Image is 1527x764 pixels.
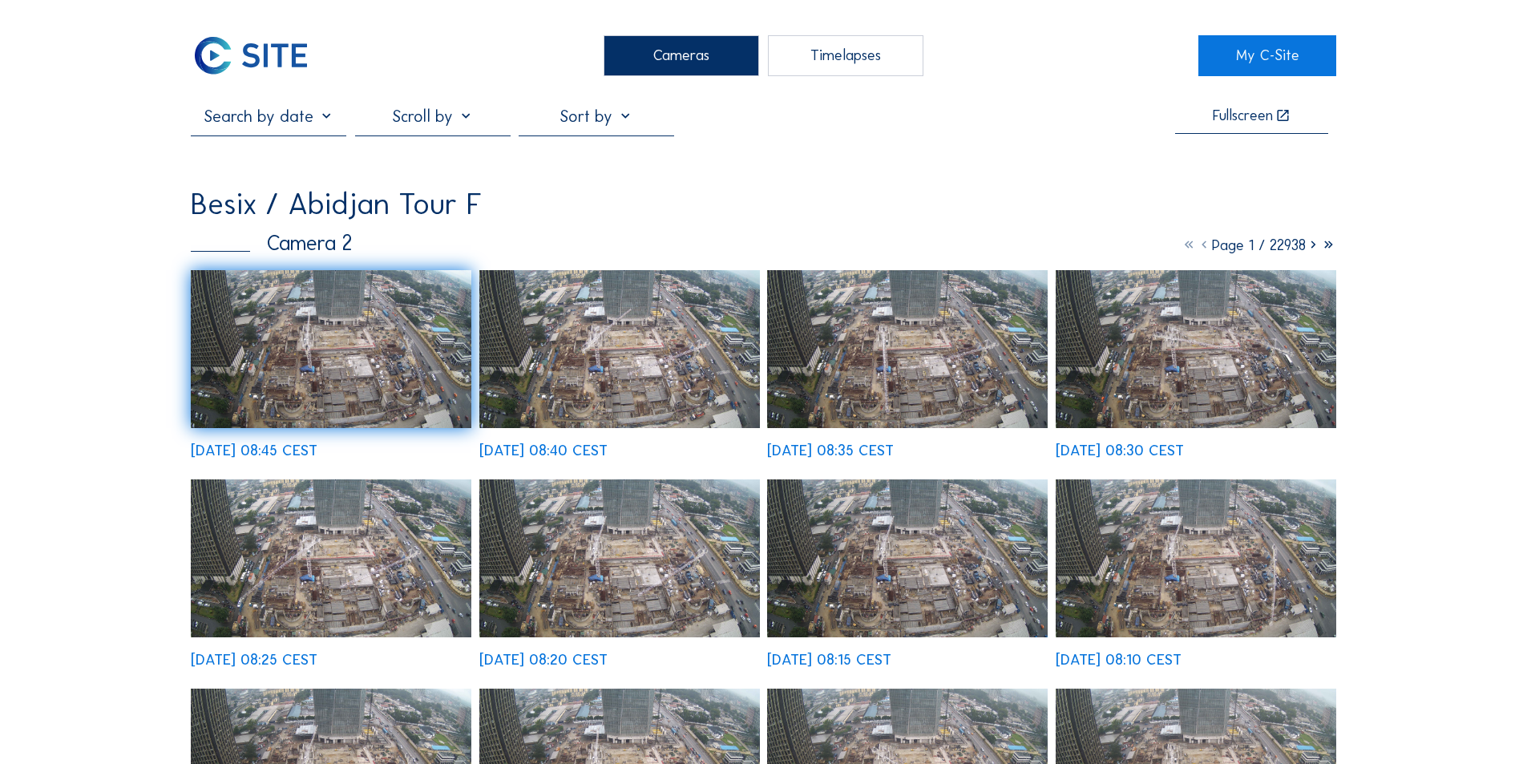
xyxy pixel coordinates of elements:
div: Cameras [604,35,759,75]
div: Fullscreen [1213,108,1273,124]
div: [DATE] 08:30 CEST [1056,443,1184,459]
img: image_52820507 [1056,270,1336,428]
div: [DATE] 08:45 CEST [191,443,317,459]
a: My C-Site [1198,35,1335,75]
img: image_52820914 [191,270,471,428]
div: [DATE] 08:40 CEST [479,443,608,459]
img: C-SITE Logo [191,35,311,75]
img: image_52820067 [767,479,1048,637]
div: Besix / Abidjan Tour F [191,189,482,219]
img: image_52820686 [479,270,760,428]
div: [DATE] 08:15 CEST [767,653,891,668]
img: image_52820618 [767,270,1048,428]
img: image_52819963 [1056,479,1336,637]
div: [DATE] 08:25 CEST [191,653,317,668]
div: [DATE] 08:10 CEST [1056,653,1182,668]
div: Camera 2 [191,232,352,253]
span: Page 1 / 22938 [1212,236,1306,254]
img: image_52820370 [191,479,471,637]
div: Timelapses [768,35,923,75]
div: [DATE] 08:35 CEST [767,443,894,459]
img: image_52820155 [479,479,760,637]
a: C-SITE Logo [191,35,328,75]
input: Search by date 󰅀 [191,107,346,126]
div: [DATE] 08:20 CEST [479,653,608,668]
